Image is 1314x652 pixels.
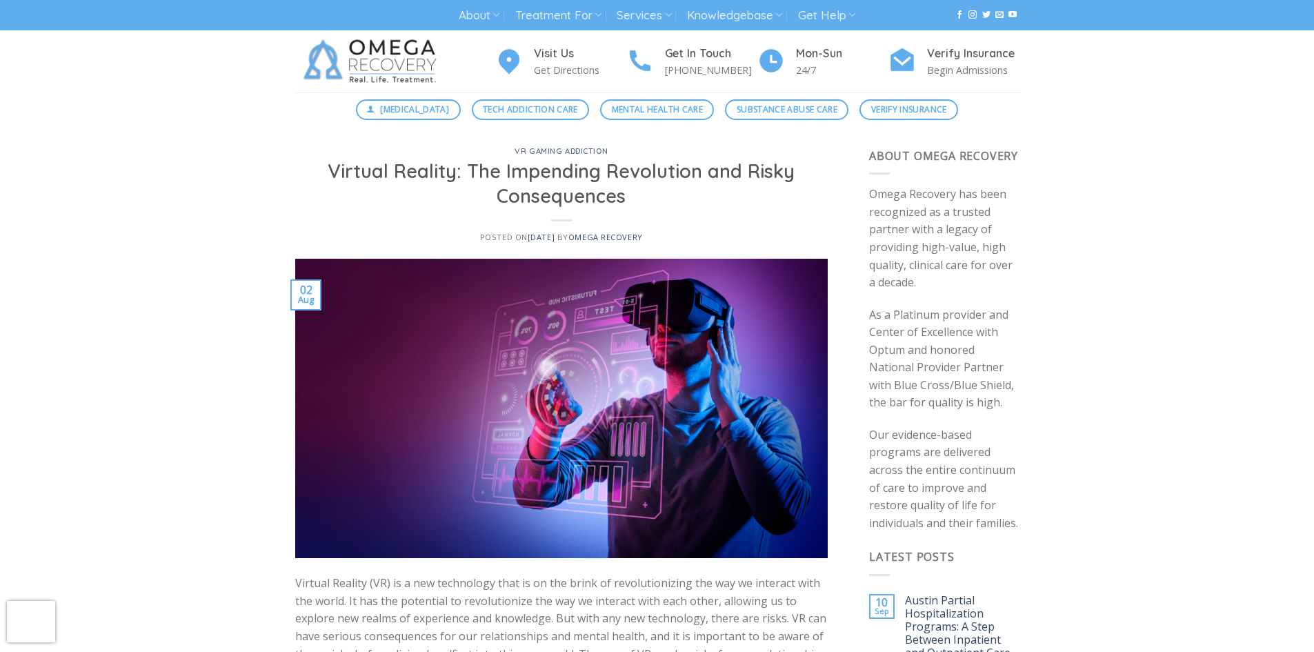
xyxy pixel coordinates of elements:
[995,10,1004,20] a: Send us an email
[312,159,812,208] h1: Virtual Reality: The Impending Revolution and Risky Consequences
[459,3,499,28] a: About
[798,3,855,28] a: Get Help
[515,3,601,28] a: Treatment For
[869,549,955,564] span: Latest Posts
[927,62,1019,78] p: Begin Admissions
[356,99,461,120] a: [MEDICAL_DATA]
[737,103,837,116] span: Substance Abuse Care
[869,148,1018,164] span: About Omega Recovery
[483,103,578,116] span: Tech Addiction Care
[927,45,1019,63] h4: Verify Insurance
[295,259,828,559] img: virtual reality and society
[528,232,555,242] a: [DATE]
[859,99,958,120] a: Verify Insurance
[796,62,888,78] p: 24/7
[515,146,608,156] a: VR Gaming Addiction
[600,99,714,120] a: Mental Health Care
[725,99,848,120] a: Substance Abuse Care
[626,45,757,79] a: Get In Touch [PHONE_NUMBER]
[796,45,888,63] h4: Mon-Sun
[968,10,977,20] a: Follow on Instagram
[1008,10,1017,20] a: Follow on YouTube
[869,306,1019,413] p: As a Platinum provider and Center of Excellence with Optum and honored National Provider Partner ...
[617,3,671,28] a: Services
[295,30,450,92] img: Omega Recovery
[869,426,1019,533] p: Our evidence-based programs are delivered across the entire continuum of care to improve and rest...
[888,45,1019,79] a: Verify Insurance Begin Admissions
[687,3,782,28] a: Knowledgebase
[380,103,449,116] span: [MEDICAL_DATA]
[534,62,626,78] p: Get Directions
[495,45,626,79] a: Visit Us Get Directions
[480,232,555,242] span: Posted on
[982,10,991,20] a: Follow on Twitter
[665,45,757,63] h4: Get In Touch
[955,10,964,20] a: Follow on Facebook
[665,62,757,78] p: [PHONE_NUMBER]
[472,99,590,120] a: Tech Addiction Care
[557,232,643,242] span: by
[612,103,703,116] span: Mental Health Care
[869,186,1019,292] p: Omega Recovery has been recognized as a trusted partner with a legacy of providing high-value, hi...
[534,45,626,63] h4: Visit Us
[568,232,643,242] a: Omega Recovery
[871,103,947,116] span: Verify Insurance
[7,601,55,642] iframe: reCAPTCHA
